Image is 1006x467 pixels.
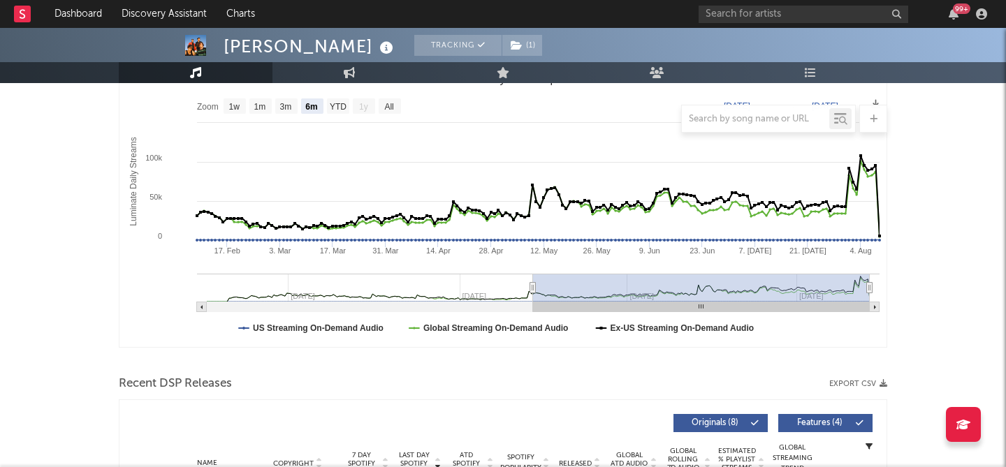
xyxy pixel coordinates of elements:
text: Global Streaming On-Demand Audio [423,323,569,333]
text: 23. Jun [690,246,715,255]
button: Tracking [414,35,502,56]
input: Search by song name or URL [682,114,829,125]
text: [DATE] [724,101,750,111]
text: 100k [145,154,162,162]
text: → [788,101,796,111]
text: 0 [158,232,162,240]
text: All [384,102,393,112]
text: US Streaming On-Demand Audio [253,323,384,333]
text: 1y [359,102,368,112]
text: 3. Mar [269,246,291,255]
text: 14. Apr [426,246,451,255]
div: 99 + [953,3,970,14]
button: Export CSV [829,380,887,388]
text: 1w [229,102,240,112]
text: [DATE] [812,101,838,111]
text: 17. Mar [320,246,347,255]
text: Zoom [197,102,219,112]
text: Ex-US Streaming On-Demand Audio [611,323,754,333]
text: 31. Mar [372,246,399,255]
svg: Luminate Daily Consumption [119,68,887,347]
text: 3m [280,102,292,112]
text: 12. May [530,246,558,255]
text: 50k [150,193,162,201]
button: Features(4) [778,414,873,432]
button: 99+ [949,8,958,20]
text: 4. Aug [850,246,871,255]
text: 17. Feb [214,246,240,255]
button: Originals(8) [673,414,768,432]
button: (1) [502,35,542,56]
input: Search for artists [699,6,908,23]
span: Originals ( 8 ) [683,419,747,427]
text: Luminate Daily Streams [129,137,138,225]
text: YTD [330,102,347,112]
text: 21. [DATE] [789,246,826,255]
div: [PERSON_NAME] [224,35,397,58]
text: 7. [DATE] [738,246,771,255]
span: ( 1 ) [502,35,543,56]
text: 28. Apr [479,246,504,255]
text: 26. May [583,246,611,255]
text: 9. Jun [639,246,660,255]
text: 6m [305,102,317,112]
text: 1m [254,102,266,112]
span: Features ( 4 ) [787,419,852,427]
